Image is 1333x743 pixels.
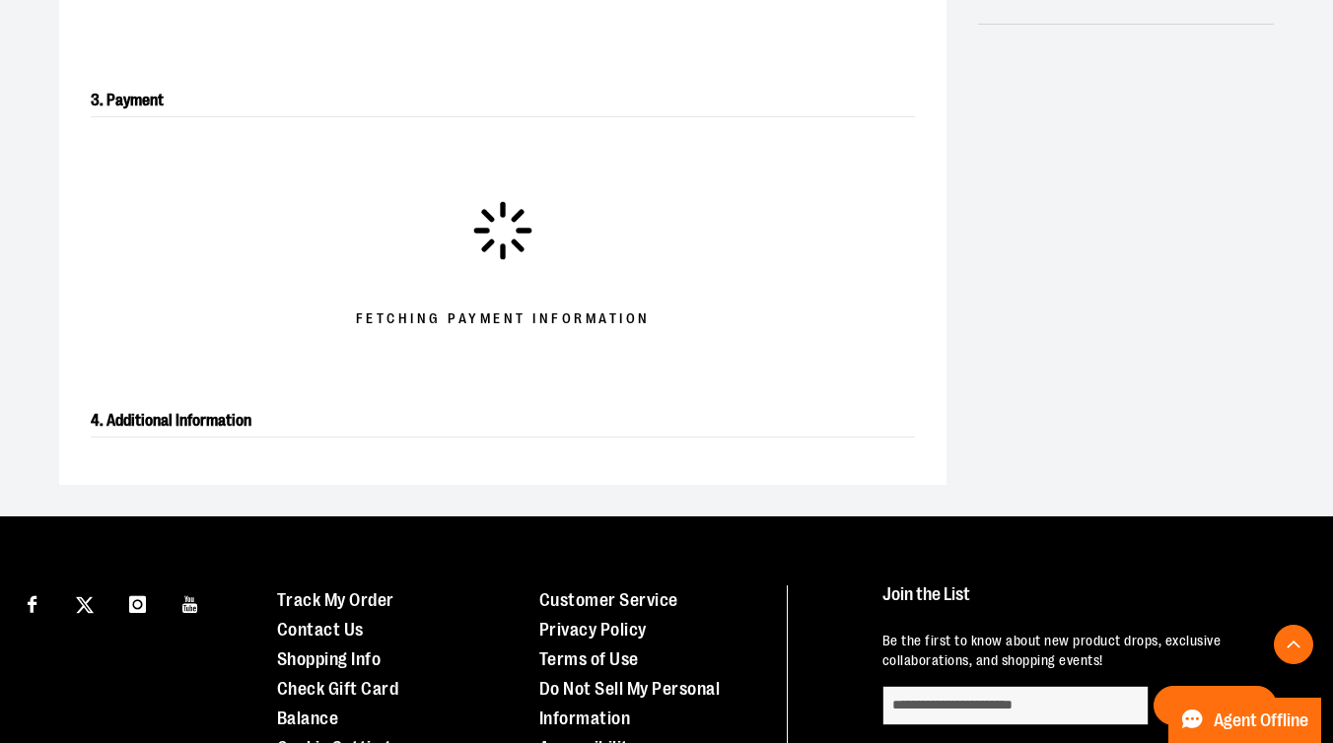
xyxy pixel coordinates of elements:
a: Track My Order [277,590,394,610]
a: Check Gift Card Balance [277,679,399,728]
a: Shopping Info [277,649,382,669]
a: Visit our X page [68,585,103,620]
span: Agent Offline [1214,711,1308,730]
a: Terms of Use [539,649,639,669]
a: Visit our Instagram page [120,585,155,620]
img: Twitter [76,596,94,614]
a: Privacy Policy [539,620,647,640]
input: enter email [882,686,1149,725]
a: Do Not Sell My Personal Information [539,679,721,728]
a: Contact Us [277,620,364,640]
span: Fetching Payment Information [356,309,651,329]
h2: 3. Payment [91,85,915,117]
a: Visit our Youtube page [174,585,208,620]
a: Customer Service [539,590,678,610]
button: Back To Top [1274,625,1313,664]
p: Be the first to know about new product drops, exclusive collaborations, and shopping events! [882,632,1298,671]
span: Sign Up [1188,695,1242,714]
h4: Join the List [882,585,1298,622]
button: Agent Offline [1168,698,1321,743]
h2: 4. Additional Information [91,405,915,438]
a: Visit our Facebook page [15,585,49,620]
button: Sign Up [1154,686,1277,725]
